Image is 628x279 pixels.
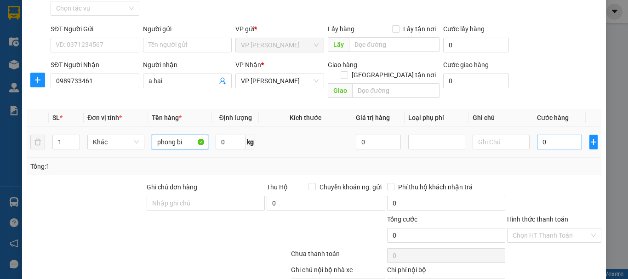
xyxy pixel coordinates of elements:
input: Ghi chú đơn hàng [147,196,265,211]
button: plus [589,135,598,149]
span: VP Hà Tĩnh [241,74,319,88]
th: Loại phụ phí [405,109,469,127]
input: Cước giao hàng [443,74,509,88]
span: Thu Hộ [267,183,288,191]
input: Ghi Chú [473,135,530,149]
input: Cước lấy hàng [443,38,509,52]
span: Giao [328,83,352,98]
div: VP gửi [235,24,324,34]
span: Khác [93,135,139,149]
input: Dọc đường [352,83,440,98]
span: Tên hàng [152,114,182,121]
button: delete [30,135,45,149]
div: Người gửi [143,24,232,34]
div: Người nhận [143,60,232,70]
input: Dọc đường [349,37,440,52]
span: Lấy tận nơi [400,24,440,34]
span: Đơn vị tính [87,114,122,121]
label: Hình thức thanh toán [507,216,568,223]
input: 0 [356,135,401,149]
span: [GEOGRAPHIC_DATA] tận nơi [348,70,440,80]
span: Tổng cước [387,216,417,223]
span: Định lượng [219,114,252,121]
span: Kích thước [290,114,321,121]
span: Lấy [328,37,349,52]
span: VP Nhận [235,61,261,68]
input: VD: Bàn, Ghế [152,135,209,149]
div: SĐT Người Gửi [51,24,139,34]
span: user-add [219,77,226,85]
span: Phí thu hộ khách nhận trả [394,182,476,192]
label: Ghi chú đơn hàng [147,183,197,191]
span: plus [590,138,597,146]
span: Giá trị hàng [356,114,390,121]
span: Lấy hàng [328,25,354,33]
label: Cước giao hàng [443,61,489,68]
div: Chi phí nội bộ [387,265,505,279]
div: Chưa thanh toán [290,249,386,265]
span: Cước hàng [537,114,569,121]
button: plus [30,73,45,87]
label: Cước lấy hàng [443,25,485,33]
div: SĐT Người Nhận [51,60,139,70]
span: plus [31,76,45,84]
div: Ghi chú nội bộ nhà xe [291,265,385,279]
div: Tổng: 1 [30,161,243,171]
th: Ghi chú [469,109,533,127]
span: kg [246,135,255,149]
span: Chuyển khoản ng. gửi [316,182,385,192]
span: VP Ngọc Hồi [241,38,319,52]
span: SL [52,114,60,121]
span: Giao hàng [328,61,357,68]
